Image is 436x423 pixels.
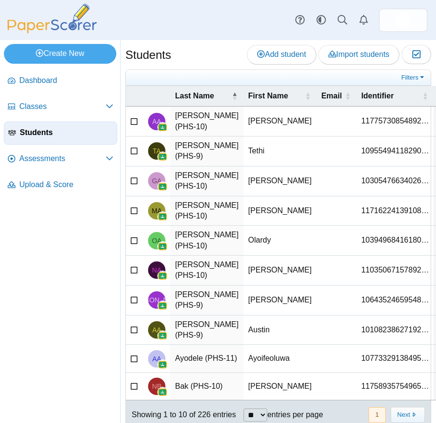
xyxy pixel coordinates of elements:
[170,107,244,136] td: [PERSON_NAME] (PHS-10)
[4,27,100,35] a: PaperScorer
[19,153,106,164] span: Assessments
[305,86,311,106] span: First Name : Activate to sort
[244,373,317,400] td: [PERSON_NAME]
[361,206,429,215] span: 11716224139108…
[158,271,167,281] img: googleClassroom-logo.png
[257,50,306,58] span: Add student
[244,345,317,372] td: Ayoifeoluwa
[395,13,411,28] img: ps.aVEBcgCxQUDAswXp
[170,226,244,256] td: [PERSON_NAME] (PHS-10)
[170,345,244,372] td: Ayodele (PHS-11)
[345,86,351,106] span: Email : Activate to sort
[361,117,429,125] span: 11775730854892…
[19,101,106,112] span: Classes
[19,75,113,86] span: Dashboard
[158,301,167,311] img: googleClassroom-logo.png
[244,226,317,256] td: Olardy
[368,407,385,423] button: 1
[125,47,171,63] h1: Students
[321,92,342,100] span: Email
[158,360,167,369] img: googleClassroom-logo.png
[152,355,162,362] span: Ayoifeoluwa Ayodele (PHS-11)
[158,212,167,221] img: googleClassroom-logo.png
[158,152,167,162] img: googleClassroom-logo.png
[158,331,167,341] img: googleClassroom-logo.png
[361,177,429,185] span: 10305476634026…
[170,196,244,226] td: [PERSON_NAME] (PHS-10)
[361,92,394,100] span: Identifier
[152,118,162,125] span: Anthony Abarno (PHS-10)
[4,174,117,197] a: Upload & Score
[4,69,117,93] a: Dashboard
[152,207,162,214] span: Matthew Aliano (PHS-10)
[361,296,429,304] span: 10643524659548…
[361,354,429,362] span: 10773329138495…
[391,407,425,423] button: Next
[152,237,162,244] span: Olardy Alicea (PHS-10)
[244,107,317,136] td: [PERSON_NAME]
[170,373,244,400] td: Bak (PHS-10)
[328,50,389,58] span: Import students
[170,136,244,166] td: [PERSON_NAME] (PHS-9)
[158,182,167,191] img: googleClassroom-logo.png
[170,166,244,196] td: [PERSON_NAME] (PHS-10)
[20,127,113,138] span: Students
[152,177,162,184] span: Gavin Albair (PHS-10)
[361,266,429,274] span: 11035067157892…
[247,45,316,64] a: Add student
[361,236,429,244] span: 10394968416180…
[379,9,427,32] a: ps.aVEBcgCxQUDAswXp
[175,92,214,100] span: Last Name
[4,122,117,145] a: Students
[152,383,161,390] span: Nicole Bak (PHS-10)
[361,382,429,390] span: 11758935754965…
[244,286,317,315] td: [PERSON_NAME]
[129,297,184,303] span: Jose Arroyo (PHS-9)
[361,147,429,155] span: 10955494118290…
[353,10,374,31] a: Alerts
[399,73,428,82] a: Filters
[244,166,317,196] td: [PERSON_NAME]
[244,256,317,286] td: [PERSON_NAME]
[4,44,116,63] a: Create New
[395,13,411,28] span: Kevin Levesque
[244,315,317,345] td: Austin
[4,148,117,171] a: Assessments
[158,387,167,397] img: googleClassroom-logo.png
[170,256,244,286] td: [PERSON_NAME] (PHS-10)
[170,286,244,315] td: [PERSON_NAME] (PHS-9)
[422,86,428,106] span: Identifier : Activate to sort
[368,407,425,423] nav: pagination
[232,86,238,106] span: Last Name : Activate to invert sorting
[158,242,167,251] img: googleClassroom-logo.png
[361,326,429,334] span: 10108238627192…
[4,96,117,119] a: Classes
[158,123,167,132] img: googleClassroom-logo.png
[244,196,317,226] td: [PERSON_NAME]
[153,148,161,154] span: Tethi Akter (PHS-9)
[267,410,323,419] label: entries per page
[248,92,288,100] span: First Name
[152,327,162,333] span: Austin Ayers (PHS-9)
[244,136,317,166] td: Tethi
[19,179,113,190] span: Upload & Score
[170,315,244,345] td: [PERSON_NAME] (PHS-9)
[4,4,100,33] img: PaperScorer
[152,267,161,273] span: Nery Arango-Cruz (PHS-10)
[318,45,399,64] a: Import students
